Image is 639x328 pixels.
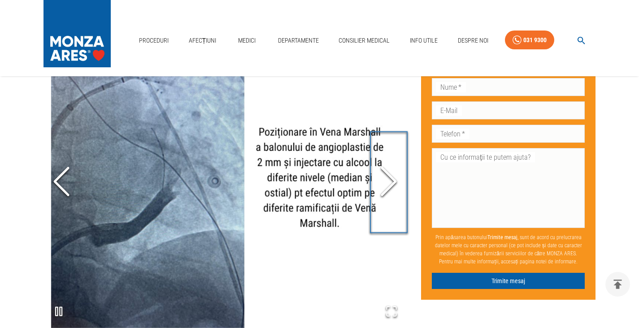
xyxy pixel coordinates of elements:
img: support.svg [552,21,560,28]
div: Backlinks [406,57,430,63]
button: Previous Slide [43,132,79,232]
a: Afecțiuni [185,31,220,50]
a: Proceduri [135,31,172,50]
img: tab_domain_overview_orange.svg [70,57,78,64]
a: 031 9300 [505,31,554,50]
div: Domain Overview [80,57,126,63]
div: 031 9300 [523,35,547,46]
img: tab_seo_analyzer_grey.svg [553,57,561,64]
a: Info Utile [406,31,441,50]
img: website_grey.svg [14,23,22,31]
img: close_icon.svg [609,21,616,28]
a: Despre Noi [454,31,492,50]
div: Go to Slide 3 [43,36,407,328]
img: aL7QZWGNHVfTOxDP_3.png [43,36,407,328]
img: go_to_app.svg [590,21,597,28]
img: tab_keywords_by_traffic_grey.svg [225,57,232,64]
button: Next Slide [371,132,407,232]
div: Domain: [DOMAIN_NAME] [23,23,99,31]
img: logo_orange.svg [14,14,22,22]
div: Site Audit [563,57,589,63]
div: Keywords by Traffic [235,57,287,63]
img: loading [318,115,341,130]
img: setting.svg [571,21,578,28]
button: Open Fullscreen [376,296,407,328]
div: v 4.0.25 [25,14,44,22]
a: Departamente [274,31,322,50]
img: tab_backlinks_grey.svg [396,57,404,64]
button: delete [605,272,630,297]
button: Play or Pause Slideshow [43,296,74,328]
p: Prin apăsarea butonului , sunt de acord cu prelucrarea datelor mele cu caracter personal (ce pot ... [432,230,585,269]
b: Trimite mesaj [487,234,517,241]
button: Trimite mesaj [432,273,585,289]
a: Medici [233,31,261,50]
a: Consilier Medical [335,31,393,50]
